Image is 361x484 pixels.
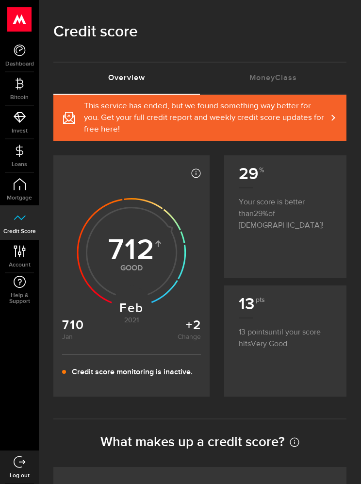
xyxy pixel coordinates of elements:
[239,187,332,232] p: Your score is better than of [DEMOGRAPHIC_DATA]!
[251,340,287,348] span: Very Good
[53,19,346,45] h1: Credit score
[239,317,332,350] p: until your score hits
[239,294,264,314] b: 13
[239,329,268,336] span: 13 points
[254,210,268,218] span: 29
[84,100,327,135] span: This service has ended, but we found something way better for you. Get your full credit report an...
[53,63,200,94] a: Overview
[239,164,263,184] b: 29
[8,4,37,33] button: Open LiveChat chat widget
[200,63,346,94] a: MoneyClass
[53,95,346,141] a: This service has ended, but we found something way better for you. Get your full credit report an...
[53,62,346,95] ul: Tabs Navigation
[53,434,346,450] h2: What makes up a credit score?
[72,367,193,378] p: Credit score monitoring is inactive.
